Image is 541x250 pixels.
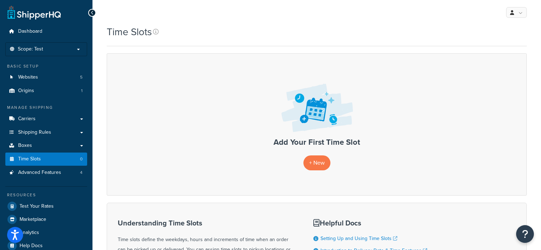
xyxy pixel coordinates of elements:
[18,156,41,162] span: Time Slots
[5,192,87,198] div: Resources
[18,129,51,135] span: Shipping Rules
[20,243,43,249] span: Help Docs
[303,155,330,170] a: + New
[114,138,519,147] h3: Add Your First Time Slot
[5,126,87,139] a: Shipping Rules
[5,166,87,179] li: Advanced Features
[107,25,152,39] h1: Time Slots
[5,226,87,239] a: Analytics
[313,219,427,227] h3: Helpful Docs
[516,225,534,243] button: Open Resource Center
[5,153,87,166] a: Time Slots 0
[7,5,61,20] a: ShipperHQ Home
[320,235,397,242] a: Setting Up and Using Time Slots
[18,74,38,80] span: Websites
[5,71,87,84] li: Websites
[18,170,61,176] span: Advanced Features
[20,203,54,209] span: Test Your Rates
[18,116,36,122] span: Carriers
[18,46,43,52] span: Scope: Test
[5,139,87,152] a: Boxes
[80,74,83,80] span: 5
[20,230,39,236] span: Analytics
[5,25,87,38] a: Dashboard
[5,63,87,69] div: Basic Setup
[5,112,87,126] a: Carriers
[5,200,87,213] a: Test Your Rates
[5,153,87,166] li: Time Slots
[18,143,32,149] span: Boxes
[80,170,83,176] span: 4
[81,88,83,94] span: 1
[309,159,325,167] span: + New
[20,217,46,223] span: Marketplace
[18,28,42,34] span: Dashboard
[80,156,83,162] span: 0
[5,213,87,226] a: Marketplace
[5,84,87,97] li: Origins
[5,166,87,179] a: Advanced Features 4
[18,88,34,94] span: Origins
[118,219,296,227] h3: Understanding Time Slots
[5,71,87,84] a: Websites 5
[5,105,87,111] div: Manage Shipping
[5,84,87,97] a: Origins 1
